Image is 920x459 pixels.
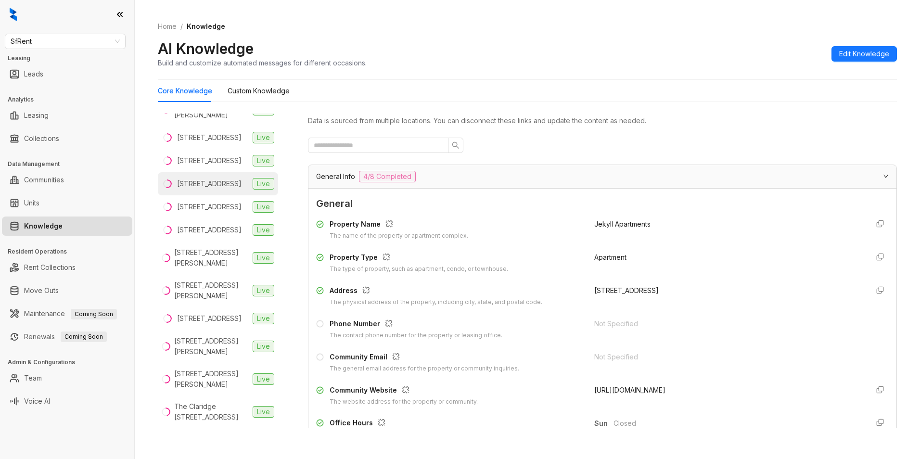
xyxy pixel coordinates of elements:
[253,178,274,190] span: Live
[330,364,519,373] div: The general email address for the property or community inquiries.
[253,224,274,236] span: Live
[253,155,274,166] span: Live
[61,331,107,342] span: Coming Soon
[330,231,468,241] div: The name of the property or apartment complex.
[2,217,132,236] li: Knowledge
[71,309,117,319] span: Coming Soon
[2,369,132,388] li: Team
[594,220,651,228] span: Jekyll Apartments
[24,64,43,84] a: Leads
[174,369,249,390] div: [STREET_ADDRESS][PERSON_NAME]
[24,193,39,213] a: Units
[831,46,897,62] button: Edit Knowledge
[253,132,274,143] span: Live
[308,115,897,126] div: Data is sourced from multiple locations. You can disconnect these links and update the content as...
[253,285,274,296] span: Live
[253,406,274,418] span: Live
[177,155,242,166] div: [STREET_ADDRESS]
[2,304,132,323] li: Maintenance
[24,369,42,388] a: Team
[253,252,274,264] span: Live
[24,217,63,236] a: Knowledge
[330,418,524,430] div: Office Hours
[316,196,889,211] span: General
[174,401,249,422] div: The Claridge [STREET_ADDRESS]
[158,86,212,96] div: Core Knowledge
[330,219,468,231] div: Property Name
[24,392,50,411] a: Voice AI
[330,252,508,265] div: Property Type
[330,352,519,364] div: Community Email
[24,327,107,346] a: RenewalsComing Soon
[330,298,542,307] div: The physical address of the property, including city, state, and postal code.
[24,281,59,300] a: Move Outs
[253,201,274,213] span: Live
[2,106,132,125] li: Leasing
[330,331,502,340] div: The contact phone number for the property or leasing office.
[177,178,242,189] div: [STREET_ADDRESS]
[2,327,132,346] li: Renewals
[158,39,254,58] h2: AI Knowledge
[883,173,889,179] span: expanded
[594,319,861,329] div: Not Specified
[253,373,274,385] span: Live
[158,58,367,68] div: Build and customize automated messages for different occasions.
[308,165,896,188] div: General Info4/8 Completed
[330,319,502,331] div: Phone Number
[2,392,132,411] li: Voice AI
[253,341,274,352] span: Live
[24,170,64,190] a: Communities
[330,265,508,274] div: The type of property, such as apartment, condo, or townhouse.
[253,313,274,324] span: Live
[594,285,861,296] div: [STREET_ADDRESS]
[8,160,134,168] h3: Data Management
[359,171,416,182] span: 4/8 Completed
[174,247,249,268] div: [STREET_ADDRESS][PERSON_NAME]
[10,8,17,21] img: logo
[177,202,242,212] div: [STREET_ADDRESS]
[8,247,134,256] h3: Resident Operations
[2,129,132,148] li: Collections
[228,86,290,96] div: Custom Knowledge
[330,385,478,397] div: Community Website
[11,34,120,49] span: SfRent
[594,418,613,429] span: Sun
[594,386,665,394] span: [URL][DOMAIN_NAME]
[177,313,242,324] div: [STREET_ADDRESS]
[839,49,889,59] span: Edit Knowledge
[187,22,225,30] span: Knowledge
[8,95,134,104] h3: Analytics
[177,132,242,143] div: [STREET_ADDRESS]
[2,193,132,213] li: Units
[316,171,355,182] span: General Info
[180,21,183,32] li: /
[594,352,861,362] div: Not Specified
[330,285,542,298] div: Address
[8,358,134,367] h3: Admin & Configurations
[330,397,478,407] div: The website address for the property or community.
[594,253,626,261] span: Apartment
[174,336,249,357] div: [STREET_ADDRESS][PERSON_NAME]
[2,258,132,277] li: Rent Collections
[613,418,861,429] span: Closed
[452,141,460,149] span: search
[156,21,179,32] a: Home
[2,170,132,190] li: Communities
[8,54,134,63] h3: Leasing
[177,225,242,235] div: [STREET_ADDRESS]
[24,129,59,148] a: Collections
[2,64,132,84] li: Leads
[2,281,132,300] li: Move Outs
[24,258,76,277] a: Rent Collections
[174,280,249,301] div: [STREET_ADDRESS][PERSON_NAME]
[24,106,49,125] a: Leasing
